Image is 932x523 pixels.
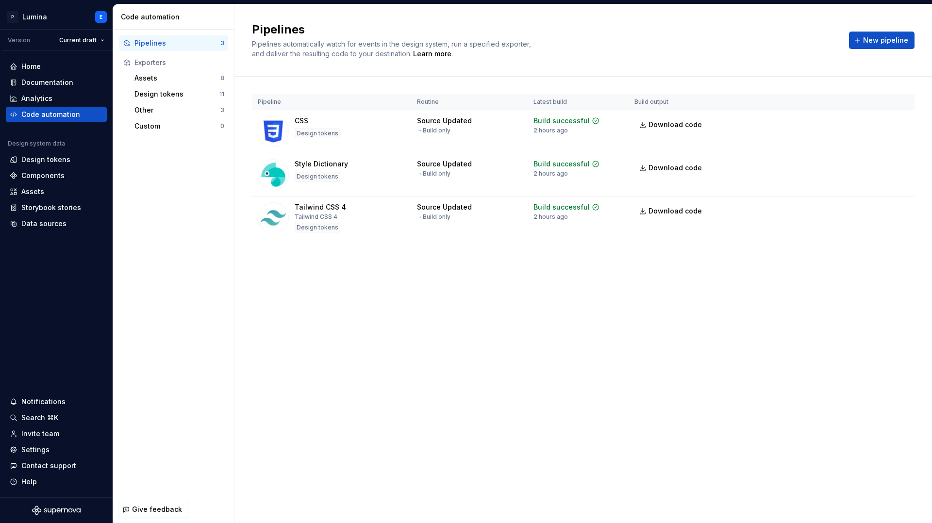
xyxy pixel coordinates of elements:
div: 2 hours ago [533,170,568,178]
div: → Build only [417,170,450,178]
a: Home [6,59,107,74]
button: Design tokens11 [131,86,228,102]
div: Tailwind CSS 4 [295,213,337,221]
button: Pipelines3 [119,35,228,51]
h2: Pipelines [252,22,837,37]
button: Current draft [55,33,109,47]
div: Lumina [22,12,47,22]
div: Design tokens [295,172,340,181]
div: Analytics [21,94,52,103]
th: Routine [411,94,528,110]
span: Pipelines automatically watch for events in the design system, run a specified exporter, and deli... [252,40,533,58]
a: Design tokens [6,152,107,167]
div: Contact support [21,461,76,471]
a: Learn more [413,49,451,59]
span: Download code [649,120,702,130]
a: Storybook stories [6,200,107,215]
span: Give feedback [132,505,182,514]
button: Help [6,474,107,490]
button: Other3 [131,102,228,118]
div: Build successful [533,159,590,169]
a: Components [6,168,107,183]
button: Custom0 [131,118,228,134]
div: Exporters [134,58,224,67]
div: Assets [134,73,220,83]
div: Pipelines [134,38,220,48]
button: Assets8 [131,70,228,86]
a: Code automation [6,107,107,122]
div: Source Updated [417,202,472,212]
span: New pipeline [863,35,908,45]
div: 2 hours ago [533,213,568,221]
div: 8 [220,74,224,82]
button: Contact support [6,458,107,474]
div: → Build only [417,127,450,134]
th: Pipeline [252,94,411,110]
a: Download code [634,202,708,220]
div: Design tokens [134,89,219,99]
div: Invite team [21,429,59,439]
div: 11 [219,90,224,98]
div: Tailwind CSS 4 [295,202,346,212]
div: Assets [21,187,44,196]
div: Code automation [121,12,230,22]
div: Custom [134,121,220,131]
div: Style Dictionary [295,159,348,169]
div: Design tokens [21,155,70,164]
div: Design system data [8,140,65,147]
a: Invite team [6,426,107,441]
button: Give feedback [118,501,188,518]
th: Build output [629,94,714,110]
a: Download code [634,159,708,177]
div: E [100,13,102,21]
div: Search ⌘K [21,413,58,423]
div: Notifications [21,397,66,407]
div: Source Updated [417,116,472,126]
div: Storybook stories [21,203,81,212]
a: Download code [634,116,708,133]
div: Components [21,171,65,180]
div: → Build only [417,213,450,221]
svg: Supernova Logo [32,506,81,515]
button: New pipeline [849,32,915,49]
div: CSS [295,116,308,126]
div: Design tokens [295,223,340,232]
button: PLuminaE [2,6,111,27]
div: Other [134,105,220,115]
button: Search ⌘K [6,410,107,425]
a: Data sources [6,216,107,231]
div: 0 [220,122,224,130]
a: Assets [6,184,107,199]
div: Version [8,36,30,44]
div: Documentation [21,78,73,87]
div: Data sources [21,219,67,229]
span: Current draft [59,36,97,44]
a: Analytics [6,91,107,106]
th: Latest build [528,94,629,110]
div: 3 [220,106,224,114]
div: 3 [220,39,224,47]
button: Notifications [6,394,107,409]
a: Settings [6,442,107,458]
a: Documentation [6,75,107,90]
div: Source Updated [417,159,472,169]
div: Build successful [533,202,590,212]
span: Download code [649,163,702,173]
div: 2 hours ago [533,127,568,134]
span: . [412,50,453,58]
div: Help [21,477,37,487]
div: P [7,11,18,23]
div: Code automation [21,110,80,119]
div: Settings [21,445,50,455]
div: Design tokens [295,129,340,138]
span: Download code [649,206,702,216]
div: Build successful [533,116,590,126]
div: Home [21,62,41,71]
